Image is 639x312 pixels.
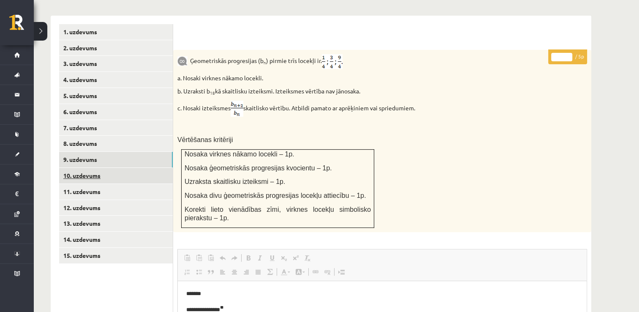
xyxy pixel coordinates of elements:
a: Ievietot kā vienkāršu tekstu (vadīšanas taustiņš+pārslēgšanas taustiņš+V) [193,252,205,263]
a: 3. uzdevums [59,56,173,71]
a: 10. uzdevums [59,168,173,183]
span: Uzraksta skaitlisku izteiksmi – 1p. [185,178,285,185]
a: Math [264,266,276,277]
p: c. Nosaki izteiksmes skaitlisko vērtību. Atbildi pamato ar aprēķiniem vai spriedumiem. [177,101,545,117]
span: Nosaka virknes nākamo locekli – 1p. [185,151,294,158]
a: Apakšraksts [278,252,290,263]
a: Izlīdzināt pa kreisi [217,266,228,277]
a: Ievietot lapas pārtraukumu drukai [335,266,347,277]
p: a. Nosaki virknes nākamo locekli. [177,74,545,82]
a: Rīgas 1. Tālmācības vidusskola [9,15,34,36]
a: Saite (vadīšanas taustiņš+K) [310,266,321,277]
a: Atcelt (vadīšanas taustiņš+Z) [217,252,228,263]
a: Ielīmēt (vadīšanas taustiņš+V) [181,252,193,263]
a: Ievietot/noņemt sarakstu ar aizzīmēm [193,266,205,277]
a: Augšraksts [290,252,302,263]
img: BXAjwUB4NTeSR8VjD+jkR4sfsNj3SUF0dm7Vke9mL3pbg7JMqLo6QnTZQfePv8eLzkpffa3KbLfAOvFtpvWc5s9gAAAABJRU5... [231,101,243,117]
a: Slīpraksts (vadīšanas taustiņš+I) [254,252,266,263]
body: Bagātinātā teksta redaktors, wiswyg-editor-user-answer-47024880421000 [8,8,400,61]
p: / 5p [548,49,587,64]
a: 13. uzdevums [59,216,173,231]
a: 6. uzdevums [59,104,173,120]
a: Atsaistīt [321,266,333,277]
a: Izlīdzināt pa labi [240,266,252,277]
img: Rzz8Yx7btogAAAAASUVORK5CYII= [322,54,343,69]
sub: n [264,59,266,66]
a: Izlīdzināt malas [252,266,264,277]
a: Teksta krāsa [278,266,293,277]
a: 11. uzdevums [59,184,173,200]
span: Vērtēšanas kritēriji [177,136,233,143]
a: 14. uzdevums [59,232,173,247]
: . [321,57,322,64]
a: 1. uzdevums [59,24,173,40]
a: Pasvītrojums (vadīšanas taustiņš+U) [266,252,278,263]
img: Balts.png [182,36,185,39]
a: Ievietot no Worda [205,252,217,263]
span: Korekti lieto vienādības zīmi, virknes locekļu simbolisko pierakstu – 1p. [185,206,371,222]
a: 9. uzdevums [59,152,173,167]
a: 7. uzdevums [59,120,173,136]
a: 12. uzdevums [59,200,173,216]
span: Nosaka ģeometriskās progresijas kvocientu – 1p. [185,164,332,172]
a: Centrēti [228,266,240,277]
span: Nosaka divu ģeometriskās progresijas locekļu attiecību – 1p. [185,192,366,199]
a: Ievietot/noņemt numurētu sarakstu [181,266,193,277]
sub: 18 [210,90,215,96]
a: Treknraksts (vadīšanas taustiņš+B) [242,252,254,263]
a: 8. uzdevums [59,136,173,151]
a: 15. uzdevums [59,248,173,263]
a: 4. uzdevums [59,72,173,88]
p: Ģeometriskās progresijas (b ) pirmie trīs locekļi ir [177,54,545,69]
a: Noņemt stilus [302,252,313,263]
a: Atkārtot (vadīšanas taustiņš+Y) [228,252,240,263]
a: 5. uzdevums [59,88,173,104]
a: 2. uzdevums [59,40,173,56]
img: 9k= [177,56,188,66]
a: Bloka citāts [205,266,217,277]
p: b. Uzraksti b kā skaitlisku izteiksmi. Izteiksmes vērtība nav jānosaka. [177,87,545,96]
a: Fona krāsa [293,266,307,277]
